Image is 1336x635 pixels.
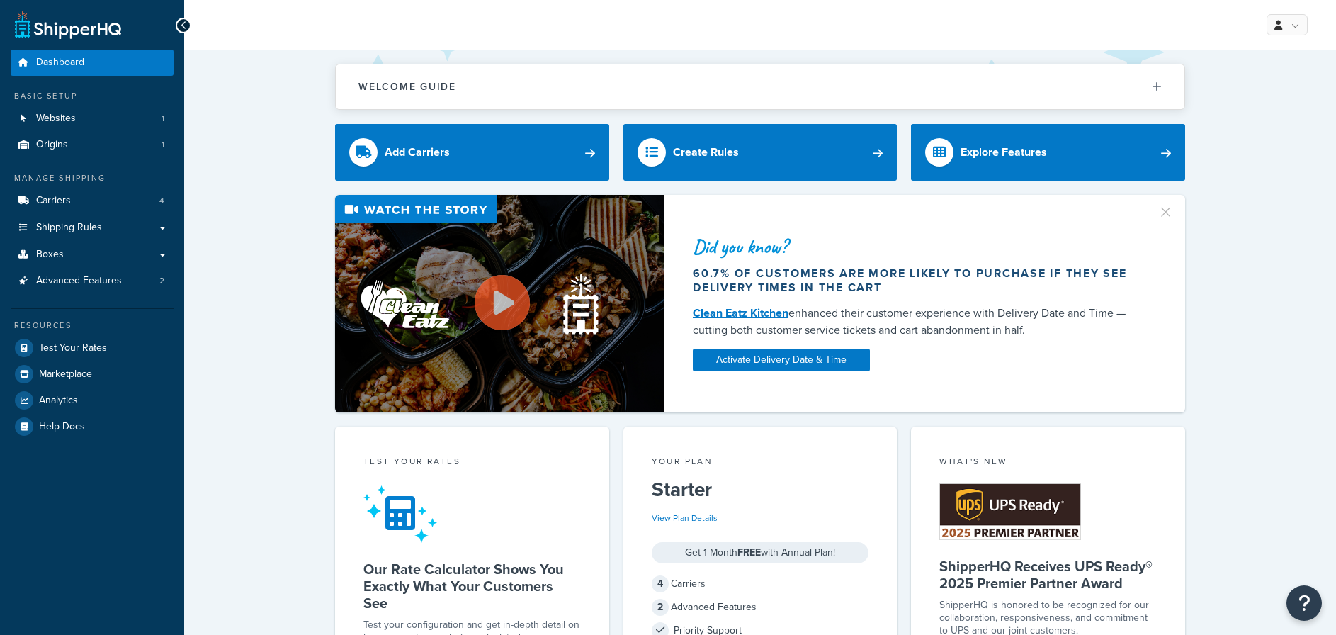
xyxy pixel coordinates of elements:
[939,455,1157,471] div: What's New
[36,195,71,207] span: Carriers
[11,132,174,158] li: Origins
[652,542,869,563] div: Get 1 Month with Annual Plan!
[623,124,898,181] a: Create Rules
[36,113,76,125] span: Websites
[162,139,164,151] span: 1
[36,57,84,69] span: Dashboard
[336,64,1184,109] button: Welcome Guide
[162,113,164,125] span: 1
[1286,585,1322,621] button: Open Resource Center
[159,195,164,207] span: 4
[11,268,174,294] li: Advanced Features
[11,188,174,214] li: Carriers
[36,222,102,234] span: Shipping Rules
[11,172,174,184] div: Manage Shipping
[693,266,1140,295] div: 60.7% of customers are more likely to purchase if they see delivery times in the cart
[11,90,174,102] div: Basic Setup
[335,195,664,412] img: Video thumbnail
[693,305,788,321] a: Clean Eatz Kitchen
[11,361,174,387] a: Marketplace
[363,561,581,612] h5: Our Rate Calculator Shows You Exactly What Your Customers See
[11,215,174,241] a: Shipping Rules
[11,320,174,332] div: Resources
[11,188,174,214] a: Carriers4
[652,455,869,471] div: Your Plan
[693,349,870,371] a: Activate Delivery Date & Time
[36,275,122,287] span: Advanced Features
[11,132,174,158] a: Origins1
[652,512,718,524] a: View Plan Details
[11,268,174,294] a: Advanced Features2
[39,395,78,407] span: Analytics
[385,142,450,162] div: Add Carriers
[11,388,174,413] a: Analytics
[652,478,869,501] h5: Starter
[961,142,1047,162] div: Explore Features
[693,237,1140,257] div: Did you know?
[11,242,174,268] a: Boxes
[36,139,68,151] span: Origins
[693,305,1140,339] div: enhanced their customer experience with Delivery Date and Time — cutting both customer service ti...
[11,106,174,132] a: Websites1
[673,142,739,162] div: Create Rules
[737,545,761,560] strong: FREE
[11,414,174,439] a: Help Docs
[11,106,174,132] li: Websites
[11,50,174,76] a: Dashboard
[159,275,164,287] span: 2
[939,558,1157,592] h5: ShipperHQ Receives UPS Ready® 2025 Premier Partner Award
[652,574,869,594] div: Carriers
[335,124,609,181] a: Add Carriers
[11,335,174,361] a: Test Your Rates
[39,342,107,354] span: Test Your Rates
[39,369,92,381] span: Marketplace
[363,455,581,471] div: Test your rates
[358,82,456,92] h2: Welcome Guide
[652,599,669,616] span: 2
[652,575,669,592] span: 4
[911,124,1185,181] a: Explore Features
[36,249,64,261] span: Boxes
[652,597,869,617] div: Advanced Features
[39,421,85,433] span: Help Docs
